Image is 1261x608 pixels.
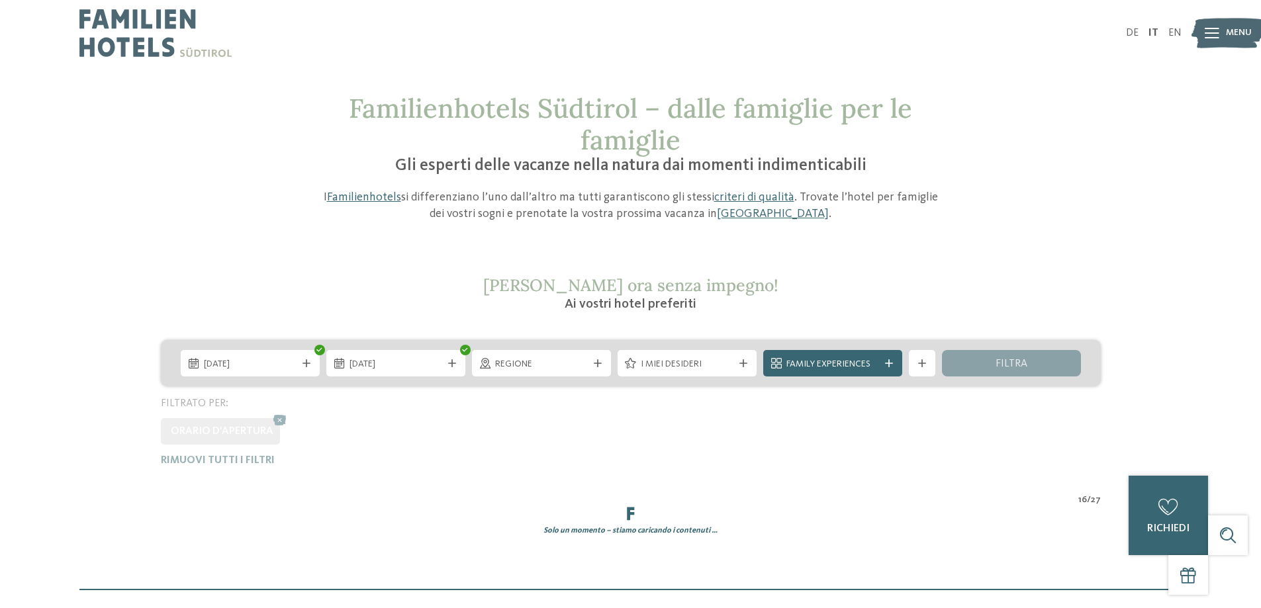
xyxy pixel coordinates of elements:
span: / [1087,494,1091,507]
span: Menu [1226,26,1252,40]
a: IT [1148,28,1158,38]
div: Solo un momento – stiamo caricando i contenuti … [151,525,1111,537]
a: Familienhotels [327,191,401,203]
span: Regione [495,358,588,371]
span: I miei desideri [641,358,733,371]
a: EN [1168,28,1182,38]
span: richiedi [1147,523,1190,534]
span: Family Experiences [786,358,879,371]
span: Familienhotels Südtirol – dalle famiglie per le famiglie [349,91,912,157]
a: criteri di qualità [714,191,794,203]
span: Ai vostri hotel preferiti [565,298,696,311]
span: 27 [1091,494,1101,507]
a: richiedi [1129,476,1208,555]
span: 16 [1078,494,1087,507]
span: [DATE] [350,358,442,371]
p: I si differenziano l’uno dall’altro ma tutti garantiscono gli stessi . Trovate l’hotel per famigl... [316,189,945,222]
span: [DATE] [204,358,297,371]
span: Gli esperti delle vacanze nella natura dai momenti indimenticabili [395,157,866,174]
span: [PERSON_NAME] ora senza impegno! [483,275,778,296]
a: [GEOGRAPHIC_DATA] [717,208,829,220]
a: DE [1126,28,1139,38]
